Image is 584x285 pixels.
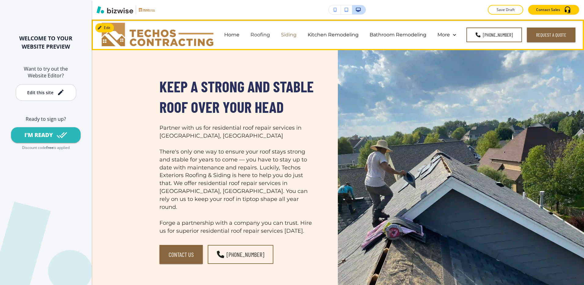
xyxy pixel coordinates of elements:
button: Edit [95,23,114,32]
div: I'M READY [24,131,53,139]
p: Home [224,31,239,38]
p: Save Draft [496,7,515,13]
h6: Want to try out the Website Editor? [10,65,82,79]
img: Your Logo [139,8,155,12]
p: Discount code [22,145,46,150]
h2: WELCOME TO YOUR WEBSITE PREVIEW [10,34,82,51]
p: Roofing [250,31,270,38]
p: There's only one way to ensure your roof stays strong and stable for years to come — you have to ... [159,148,316,211]
p: is applied [53,145,70,150]
p: Siding [281,31,297,38]
p: Partner with us for residential roof repair services in [GEOGRAPHIC_DATA], [GEOGRAPHIC_DATA] [159,124,316,140]
p: Bathroom Remodeling [370,31,426,38]
a: [PHONE_NUMBER] [208,245,273,264]
button: Contact Us [159,245,203,264]
button: Request a Quote [527,28,575,42]
h6: Ready to sign up? [10,116,82,122]
p: Contact Sales [536,7,560,13]
button: Save Draft [488,5,523,15]
p: free [46,145,53,150]
div: Edit this site [27,90,53,95]
img: Techos Exteriors Roofing & Siding [101,22,215,47]
button: Contact Sales [528,5,579,15]
button: I'M READY [11,127,81,143]
a: [PHONE_NUMBER] [466,28,522,42]
p: Forge a partnership with a company you can trust. Hire us for superior residential roof repair se... [159,219,316,235]
p: More [437,31,450,38]
button: Edit this site [16,84,76,101]
span: Keep a Strong and Stable Roof Over Your Head [159,77,317,116]
p: Kitchen Remodeling [308,31,359,38]
img: Bizwise Logo [97,6,133,13]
